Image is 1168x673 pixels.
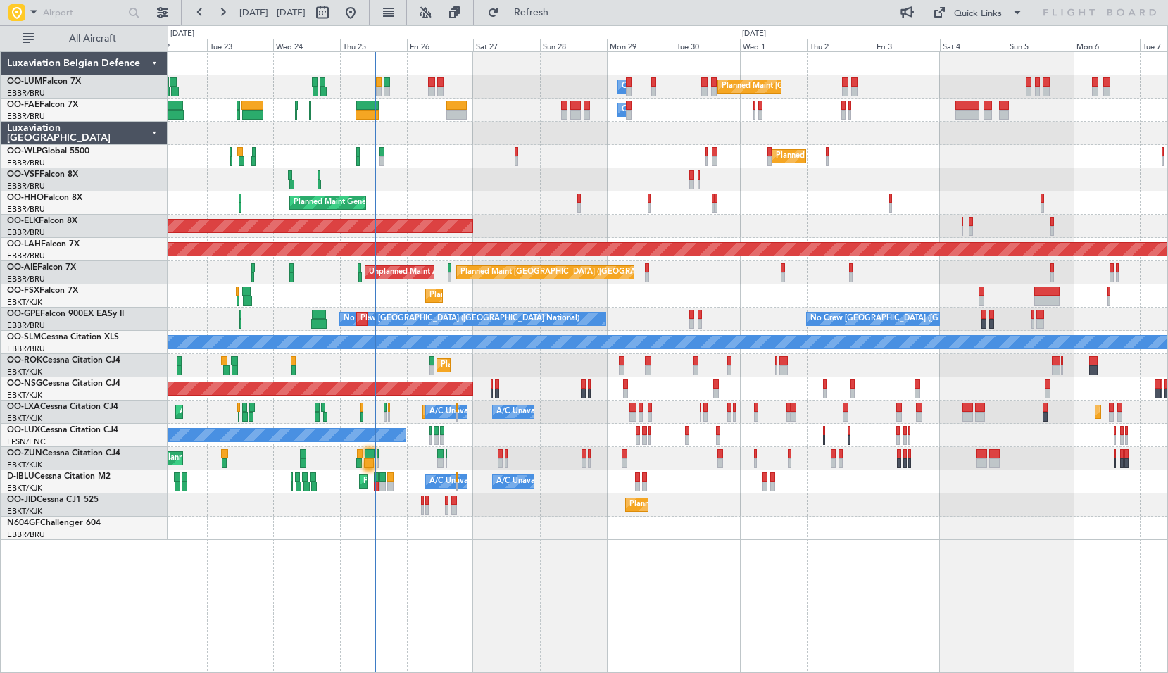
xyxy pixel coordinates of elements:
[7,483,42,493] a: EBKT/KJK
[360,308,615,329] div: Planned Maint [GEOGRAPHIC_DATA] ([GEOGRAPHIC_DATA] National)
[441,355,605,376] div: Planned Maint Kortrijk-[GEOGRAPHIC_DATA]
[473,39,540,51] div: Sat 27
[7,147,89,156] a: OO-WLPGlobal 5500
[7,217,39,225] span: OO-ELK
[7,356,42,365] span: OO-ROK
[7,472,34,481] span: D-IBLU
[496,471,721,492] div: A/C Unavailable [GEOGRAPHIC_DATA]-[GEOGRAPHIC_DATA]
[7,472,111,481] a: D-IBLUCessna Citation M2
[294,192,410,213] div: Planned Maint Geneva (Cointrin)
[622,76,717,97] div: Owner Melsbroek Air Base
[7,274,45,284] a: EBBR/BRU
[742,28,766,40] div: [DATE]
[7,217,77,225] a: OO-ELKFalcon 8X
[874,39,941,51] div: Fri 3
[429,471,691,492] div: A/C Unavailable [GEOGRAPHIC_DATA] ([GEOGRAPHIC_DATA] National)
[460,262,682,283] div: Planned Maint [GEOGRAPHIC_DATA] ([GEOGRAPHIC_DATA])
[7,379,120,388] a: OO-NSGCessna Citation CJ4
[369,262,511,283] div: Unplanned Maint Amsterdam (Schiphol)
[7,519,101,527] a: N604GFChallenger 604
[7,506,42,517] a: EBKT/KJK
[7,101,39,109] span: OO-FAE
[7,170,39,179] span: OO-VSF
[429,401,691,422] div: A/C Unavailable [GEOGRAPHIC_DATA] ([GEOGRAPHIC_DATA] National)
[807,39,874,51] div: Thu 2
[7,333,119,341] a: OO-SLMCessna Citation XLS
[15,27,153,50] button: All Aircraft
[7,529,45,540] a: EBBR/BRU
[429,285,594,306] div: Planned Maint Kortrijk-[GEOGRAPHIC_DATA]
[140,39,207,51] div: Mon 22
[7,426,40,434] span: OO-LUX
[7,263,76,272] a: OO-AIEFalcon 7X
[7,194,44,202] span: OO-HHO
[622,99,717,120] div: Owner Melsbroek Air Base
[7,379,42,388] span: OO-NSG
[7,403,40,411] span: OO-LXA
[207,39,274,51] div: Tue 23
[7,413,42,424] a: EBKT/KJK
[340,39,407,51] div: Thu 25
[239,6,306,19] span: [DATE] - [DATE]
[7,460,42,470] a: EBKT/KJK
[776,146,877,167] div: Planned Maint Milan (Linate)
[7,496,99,504] a: OO-JIDCessna CJ1 525
[1007,39,1074,51] div: Sun 5
[502,8,561,18] span: Refresh
[7,88,45,99] a: EBBR/BRU
[496,401,555,422] div: A/C Unavailable
[722,76,977,97] div: Planned Maint [GEOGRAPHIC_DATA] ([GEOGRAPHIC_DATA] National)
[344,308,579,329] div: No Crew [GEOGRAPHIC_DATA] ([GEOGRAPHIC_DATA] National)
[7,436,46,447] a: LFSN/ENC
[407,39,474,51] div: Fri 26
[7,344,45,354] a: EBBR/BRU
[7,158,45,168] a: EBBR/BRU
[7,170,78,179] a: OO-VSFFalcon 8X
[629,494,793,515] div: Planned Maint Kortrijk-[GEOGRAPHIC_DATA]
[7,356,120,365] a: OO-ROKCessna Citation CJ4
[37,34,149,44] span: All Aircraft
[481,1,565,24] button: Refresh
[7,240,41,249] span: OO-LAH
[170,28,194,40] div: [DATE]
[363,471,520,492] div: Planned Maint Nice ([GEOGRAPHIC_DATA])
[7,519,40,527] span: N604GF
[7,367,42,377] a: EBKT/KJK
[7,181,45,191] a: EBBR/BRU
[43,2,124,23] input: Airport
[1074,39,1141,51] div: Mon 6
[7,263,37,272] span: OO-AIE
[7,204,45,215] a: EBBR/BRU
[954,7,1002,21] div: Quick Links
[7,194,82,202] a: OO-HHOFalcon 8X
[674,39,741,51] div: Tue 30
[7,77,81,86] a: OO-LUMFalcon 7X
[7,111,45,122] a: EBBR/BRU
[7,101,78,109] a: OO-FAEFalcon 7X
[607,39,674,51] div: Mon 29
[273,39,340,51] div: Wed 24
[180,401,333,422] div: AOG Maint Kortrijk-[GEOGRAPHIC_DATA]
[7,426,118,434] a: OO-LUXCessna Citation CJ4
[7,449,120,458] a: OO-ZUNCessna Citation CJ4
[926,1,1030,24] button: Quick Links
[7,77,42,86] span: OO-LUM
[7,390,42,401] a: EBKT/KJK
[7,333,41,341] span: OO-SLM
[7,147,42,156] span: OO-WLP
[7,287,78,295] a: OO-FSXFalcon 7X
[810,308,1046,329] div: No Crew [GEOGRAPHIC_DATA] ([GEOGRAPHIC_DATA] National)
[7,310,124,318] a: OO-GPEFalcon 900EX EASy II
[7,287,39,295] span: OO-FSX
[7,403,118,411] a: OO-LXACessna Citation CJ4
[540,39,607,51] div: Sun 28
[7,251,45,261] a: EBBR/BRU
[7,227,45,238] a: EBBR/BRU
[7,297,42,308] a: EBKT/KJK
[7,240,80,249] a: OO-LAHFalcon 7X
[7,320,45,331] a: EBBR/BRU
[7,310,40,318] span: OO-GPE
[7,449,42,458] span: OO-ZUN
[740,39,807,51] div: Wed 1
[940,39,1007,51] div: Sat 4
